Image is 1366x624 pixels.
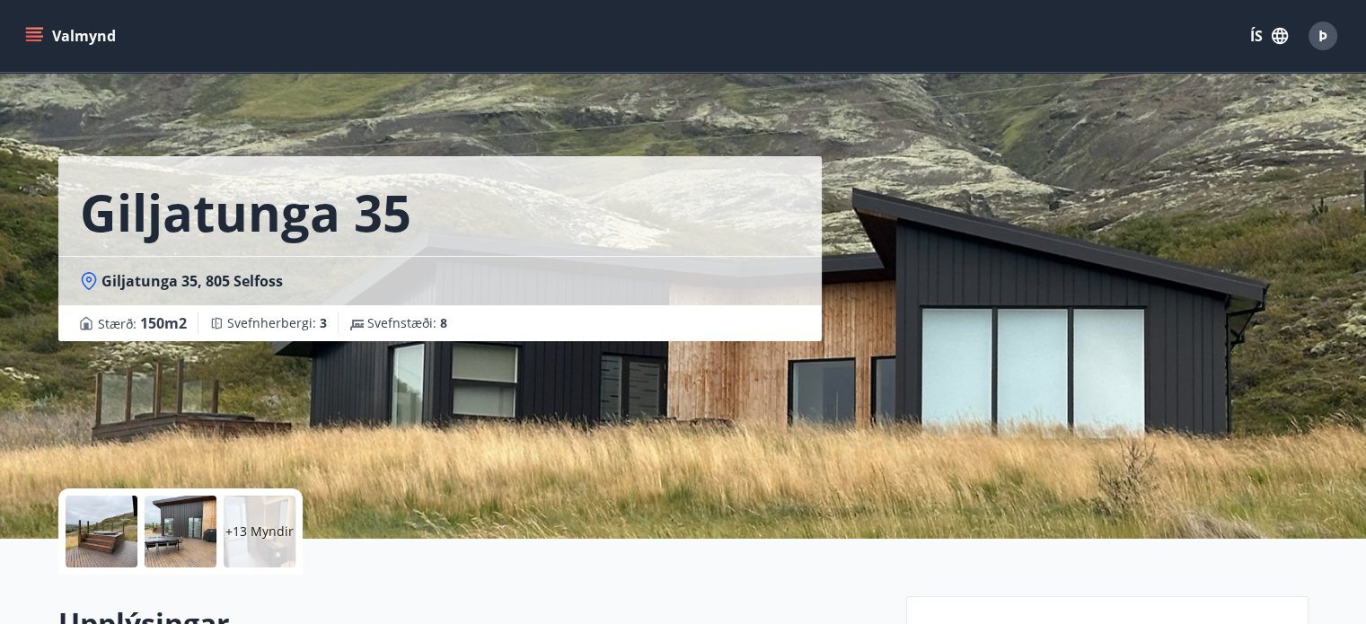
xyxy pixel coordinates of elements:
span: Svefnstæði : [367,314,447,332]
p: +13 Myndir [225,523,294,541]
button: menu [22,20,123,52]
button: ÍS [1240,20,1298,52]
button: Þ [1301,14,1344,57]
span: 8 [440,314,447,331]
span: Svefnherbergi : [227,314,327,332]
span: 3 [320,314,327,331]
span: Giljatunga 35, 805 Selfoss [101,271,283,291]
h1: Giljatunga 35 [80,178,411,246]
span: Stærð : [98,312,187,334]
span: 150 m2 [140,313,187,333]
span: Þ [1318,26,1327,46]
